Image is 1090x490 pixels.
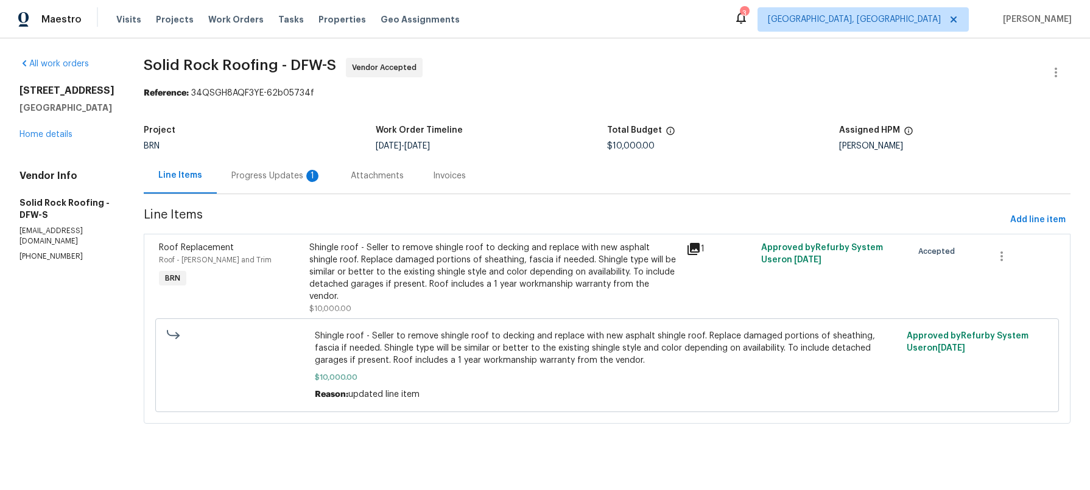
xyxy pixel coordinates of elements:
[158,169,202,181] div: Line Items
[19,251,114,262] p: [PHONE_NUMBER]
[348,390,420,399] span: updated line item
[1010,212,1066,228] span: Add line item
[351,170,404,182] div: Attachments
[19,102,114,114] h5: [GEOGRAPHIC_DATA]
[144,58,336,72] span: Solid Rock Roofing - DFW-S
[144,87,1071,99] div: 34QSGH8AQF3YE-62b05734f
[686,242,754,256] div: 1
[309,242,678,303] div: Shingle roof - Seller to remove shingle roof to decking and replace with new asphalt shingle roof...
[19,85,114,97] h2: [STREET_ADDRESS]
[19,197,114,221] h5: Solid Rock Roofing - DFW-S
[607,142,655,150] span: $10,000.00
[309,305,351,312] span: $10,000.00
[768,13,941,26] span: [GEOGRAPHIC_DATA], [GEOGRAPHIC_DATA]
[376,142,430,150] span: -
[144,142,160,150] span: BRN
[666,126,675,142] span: The total cost of line items that have been proposed by Opendoor. This sum includes line items th...
[159,256,272,264] span: Roof - [PERSON_NAME] and Trim
[160,272,185,284] span: BRN
[376,126,463,135] h5: Work Order Timeline
[1005,209,1071,231] button: Add line item
[904,126,913,142] span: The hpm assigned to this work order.
[352,61,421,74] span: Vendor Accepted
[404,142,430,150] span: [DATE]
[19,170,114,182] h4: Vendor Info
[208,13,264,26] span: Work Orders
[938,344,965,352] span: [DATE]
[116,13,141,26] span: Visits
[318,13,366,26] span: Properties
[144,126,175,135] h5: Project
[839,142,1071,150] div: [PERSON_NAME]
[156,13,194,26] span: Projects
[19,60,89,68] a: All work orders
[41,13,82,26] span: Maestro
[376,142,401,150] span: [DATE]
[231,170,322,182] div: Progress Updates
[144,209,1005,231] span: Line Items
[794,256,821,264] span: [DATE]
[998,13,1072,26] span: [PERSON_NAME]
[144,89,189,97] b: Reference:
[315,371,899,383] span: $10,000.00
[19,130,72,139] a: Home details
[740,7,748,19] div: 3
[278,15,304,24] span: Tasks
[918,245,960,257] span: Accepted
[315,390,348,399] span: Reason:
[306,170,318,182] div: 1
[433,170,466,182] div: Invoices
[381,13,460,26] span: Geo Assignments
[907,332,1028,352] span: Approved by Refurby System User on
[315,330,899,366] span: Shingle roof - Seller to remove shingle roof to decking and replace with new asphalt shingle roof...
[159,243,234,252] span: Roof Replacement
[19,226,114,247] p: [EMAIL_ADDRESS][DOMAIN_NAME]
[839,126,900,135] h5: Assigned HPM
[607,126,662,135] h5: Total Budget
[761,243,883,264] span: Approved by Refurby System User on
